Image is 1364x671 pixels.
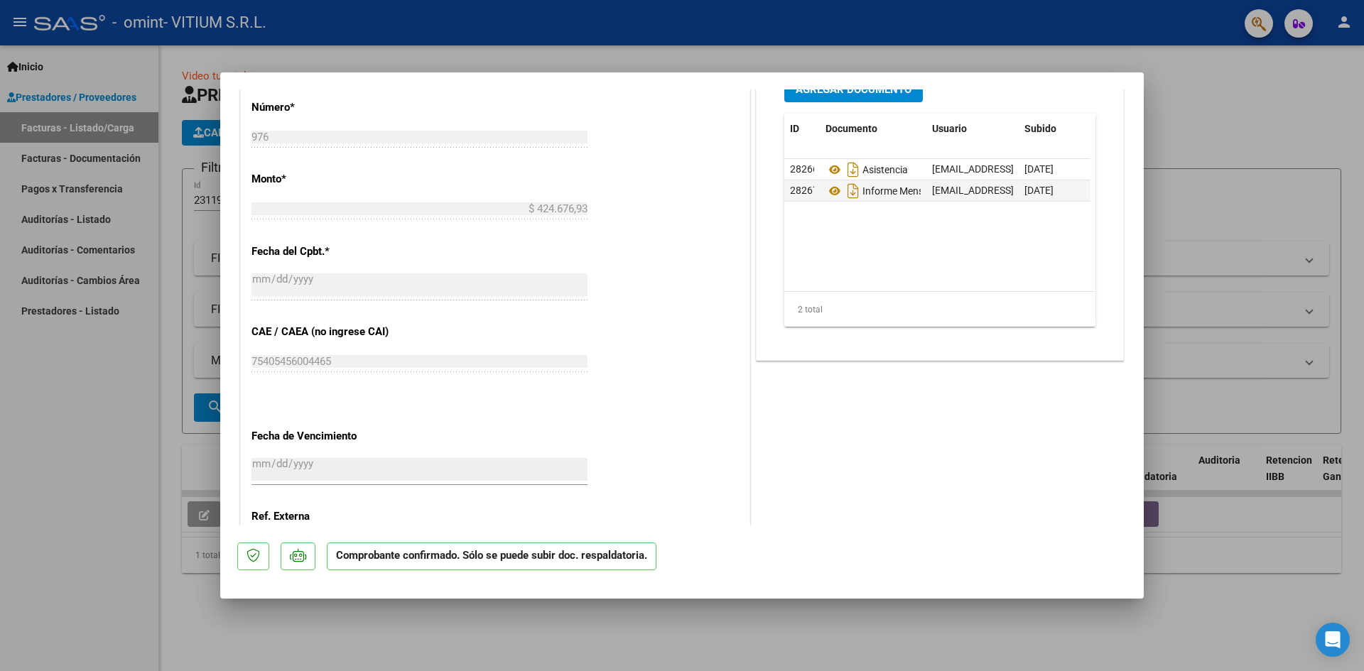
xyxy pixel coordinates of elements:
datatable-header-cell: Usuario [926,114,1019,144]
span: Informe Mensual [826,185,937,197]
p: CAE / CAEA (no ingrese CAI) [251,324,398,340]
p: Número [251,99,398,116]
span: [EMAIL_ADDRESS][DOMAIN_NAME] - vitium srl [932,163,1137,175]
p: Monto [251,171,398,187]
span: Asistencia [826,164,908,175]
div: Open Intercom Messenger [1316,623,1350,657]
i: Descargar documento [844,180,862,202]
p: Fecha de Vencimiento [251,428,398,444]
i: Descargar documento [844,158,862,181]
span: [DATE] [1024,163,1054,175]
span: ID [790,123,799,134]
div: DOCUMENTACIÓN RESPALDATORIA [757,65,1123,360]
span: Documento [826,123,877,134]
span: 28267 [790,185,818,196]
p: Fecha del Cpbt. [251,244,398,260]
datatable-header-cell: Acción [1090,114,1161,144]
span: 28266 [790,163,818,175]
p: Comprobante confirmado. Sólo se puede subir doc. respaldatoria. [327,542,656,570]
span: Usuario [932,123,967,134]
span: [EMAIL_ADDRESS][DOMAIN_NAME] - vitium srl [932,185,1137,196]
span: [DATE] [1024,185,1054,196]
p: Ref. Externa [251,508,398,525]
span: Subido [1024,123,1056,134]
span: Agregar Documento [796,83,911,96]
datatable-header-cell: Subido [1019,114,1090,144]
datatable-header-cell: ID [784,114,820,144]
div: 2 total [784,292,1095,327]
datatable-header-cell: Documento [820,114,926,144]
button: Agregar Documento [784,76,923,102]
